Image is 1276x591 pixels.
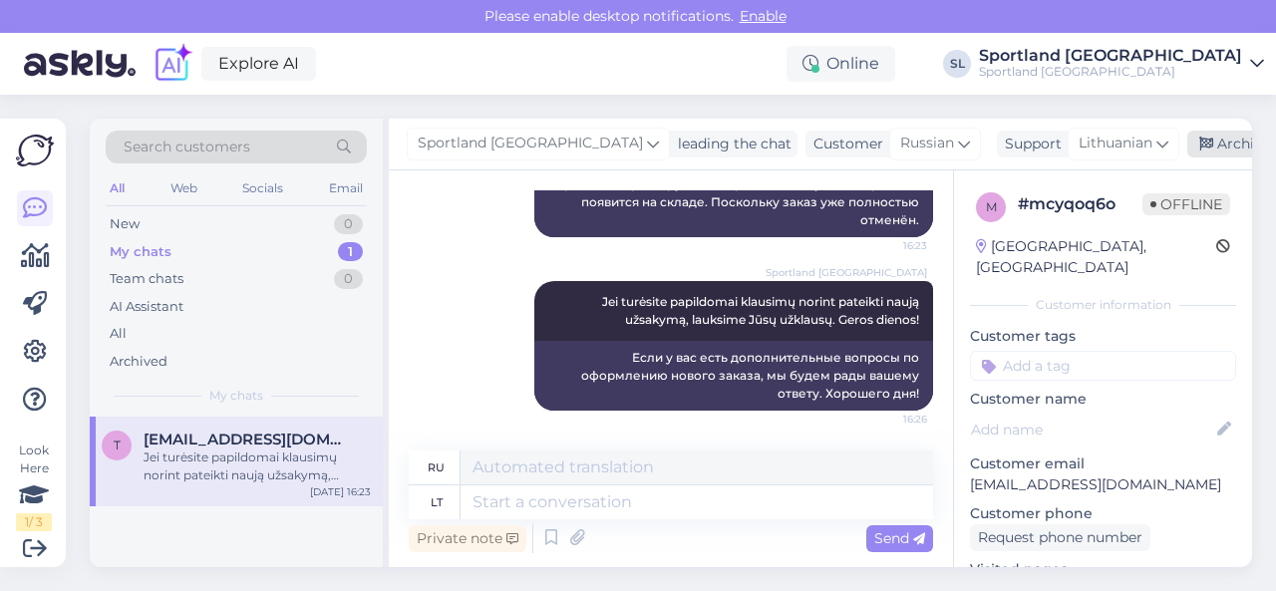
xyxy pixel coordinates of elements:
[325,175,367,201] div: Email
[970,351,1236,381] input: Add a tag
[418,133,643,154] span: Sportland [GEOGRAPHIC_DATA]
[734,7,793,25] span: Enable
[110,297,183,317] div: AI Assistant
[16,135,54,166] img: Askly Logo
[114,438,121,452] span: t
[943,50,971,78] div: SL
[201,47,316,81] a: Explore AI
[124,137,250,157] span: Search customers
[979,48,1264,80] a: Sportland [GEOGRAPHIC_DATA]Sportland [GEOGRAPHIC_DATA]
[970,453,1236,474] p: Customer email
[16,442,52,531] div: Look Here
[766,265,927,280] span: Sportland [GEOGRAPHIC_DATA]
[144,448,371,484] div: Jei turėsite papildomai klausimų norint pateikti naują užsakymą, lauksime Jūsų užklausų. Geros di...
[110,269,183,289] div: Team chats
[970,524,1150,551] div: Request phone number
[431,485,443,519] div: lt
[970,326,1236,347] p: Customer tags
[1018,192,1142,216] div: # mcyqoq6o
[970,559,1236,580] p: Visited pages
[976,236,1216,278] div: [GEOGRAPHIC_DATA], [GEOGRAPHIC_DATA]
[238,175,287,201] div: Socials
[310,484,371,499] div: [DATE] 16:23
[1142,193,1230,215] span: Offline
[970,474,1236,495] p: [EMAIL_ADDRESS][DOMAIN_NAME]
[209,387,263,405] span: My chats
[334,269,363,289] div: 0
[970,503,1236,524] p: Customer phone
[110,352,167,372] div: Archived
[110,242,171,262] div: My chats
[979,64,1242,80] div: Sportland [GEOGRAPHIC_DATA]
[152,43,193,85] img: explore-ai
[106,175,129,201] div: All
[534,341,933,411] div: Если у вас есть дополнительные вопросы по оформлению нового заказа, мы будем рады вашему ответу. ...
[1079,133,1152,154] span: Lithuanian
[986,199,997,214] span: m
[16,513,52,531] div: 1 / 3
[970,389,1236,410] p: Customer name
[144,431,351,448] span: temirbekovsagymbek55@gmail.com
[971,419,1213,441] input: Add name
[110,214,140,234] div: New
[409,525,526,552] div: Private note
[900,133,954,154] span: Russian
[534,149,933,237] div: Если вы ещё не видите размеры товара, система, вероятно, перезагрузится через 5–10 минут, и товар...
[997,134,1062,154] div: Support
[602,294,922,327] span: Jei turėsite papildomai klausimų norint pateikti naują užsakymą, lauksime Jūsų užklausų. Geros di...
[670,134,792,154] div: leading the chat
[979,48,1242,64] div: Sportland [GEOGRAPHIC_DATA]
[852,238,927,253] span: 16:23
[805,134,883,154] div: Customer
[428,450,445,484] div: ru
[970,296,1236,314] div: Customer information
[110,324,127,344] div: All
[787,46,895,82] div: Online
[874,529,925,547] span: Send
[166,175,201,201] div: Web
[334,214,363,234] div: 0
[338,242,363,262] div: 1
[852,412,927,427] span: 16:26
